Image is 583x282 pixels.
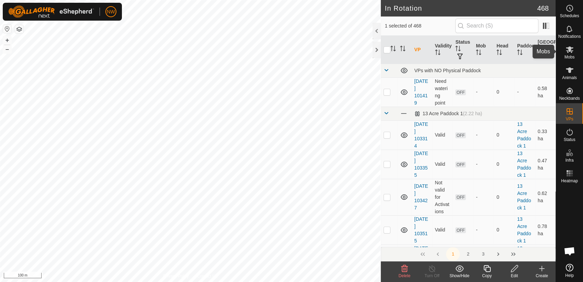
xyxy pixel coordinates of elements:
td: 0 [494,150,514,179]
p-sorticon: Activate to sort [390,47,396,52]
div: - [476,226,491,234]
p-sorticon: Activate to sort [400,47,405,52]
th: VP [412,36,432,64]
span: VPs [565,117,573,121]
a: Privacy Policy [163,273,189,279]
a: [DATE] 103515 [414,216,428,243]
td: Valid [432,150,453,179]
a: 13 Acre Paddock 1 [517,216,531,243]
span: NW [107,8,115,15]
td: 0 [494,120,514,150]
span: 468 [537,3,549,13]
div: Turn Off [418,273,446,279]
a: 13 Acre Paddock 1 [517,151,531,178]
td: 0 [494,179,514,215]
h2: In Rotation [385,4,537,12]
span: OFF [455,132,466,138]
span: OFF [455,194,466,200]
p-sorticon: Activate to sort [435,51,441,56]
span: OFF [455,89,466,95]
td: 0 [494,245,514,274]
span: 1 selected of 468 [385,22,455,30]
a: 13 Acre Paddock 1 [517,183,531,210]
span: Status [563,138,575,142]
button: Reset Map [3,25,11,33]
th: [GEOGRAPHIC_DATA] Area [535,36,556,64]
div: Edit [501,273,528,279]
div: 13 Acre Paddock 1 [414,111,482,117]
a: 13 Acre Paddock 1 [517,246,531,273]
span: Mobs [564,55,574,59]
td: 1 ha [535,245,556,274]
span: (2.22 ha) [463,111,482,116]
div: Show/Hide [446,273,473,279]
td: Valid [432,120,453,150]
td: Need watering point [432,77,453,107]
td: 0.78 ha [535,215,556,245]
th: Paddock [514,36,535,64]
th: Mob [473,36,494,64]
a: 13 Acre Paddock 1 [517,121,531,149]
button: 1 [446,247,460,261]
th: Head [494,36,514,64]
a: [DATE] 103427 [414,183,428,210]
th: Status [453,36,473,64]
div: - [476,194,491,201]
button: Map Layers [15,25,23,33]
p-sorticon: Activate to sort [476,51,481,56]
span: Animals [562,76,577,80]
div: Copy [473,273,501,279]
p-sorticon: Activate to sort [538,54,543,59]
a: [DATE] 103314 [414,121,428,149]
a: Contact Us [197,273,217,279]
a: [DATE] 101419 [414,78,428,106]
td: 0.62 ha [535,179,556,215]
td: 0.47 ha [535,150,556,179]
span: Neckbands [559,96,580,100]
div: VPs with NO Physical Paddock [414,68,553,73]
td: 0 [494,215,514,245]
div: - [476,161,491,168]
a: [DATE] 170542 [414,246,428,273]
td: 0.58 ha [535,77,556,107]
span: OFF [455,227,466,233]
td: Valid [432,245,453,274]
p-sorticon: Activate to sort [496,51,502,56]
button: 2 [461,247,475,261]
div: - [476,131,491,139]
a: Help [556,261,583,280]
div: Create [528,273,556,279]
span: Notifications [558,34,581,39]
span: OFF [455,162,466,167]
td: 0 [494,77,514,107]
p-sorticon: Activate to sort [455,47,461,52]
button: Last Page [506,247,520,261]
span: Delete [399,273,411,278]
div: Open chat [559,241,580,261]
img: Gallagher Logo [8,6,94,18]
p-sorticon: Activate to sort [517,51,523,56]
a: [DATE] 103355 [414,151,428,178]
button: – [3,45,11,53]
td: Not valid for Activations [432,179,453,215]
div: - [476,88,491,96]
span: Schedules [560,14,579,18]
td: 0.33 ha [535,120,556,150]
button: Next Page [491,247,505,261]
button: 3 [476,247,490,261]
td: - [514,77,535,107]
span: Infra [565,158,573,162]
button: + [3,36,11,44]
span: Heatmap [561,179,578,183]
input: Search (S) [455,19,538,33]
th: Validity [432,36,453,64]
span: Help [565,273,574,278]
td: Valid [432,215,453,245]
